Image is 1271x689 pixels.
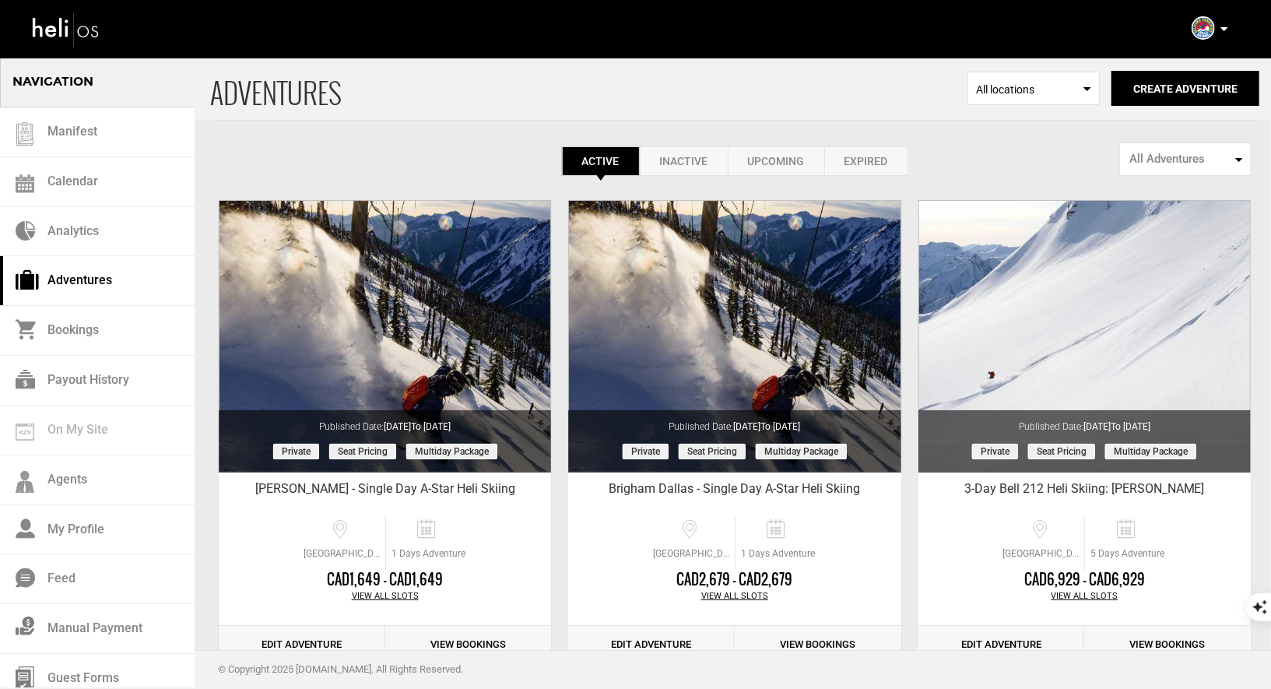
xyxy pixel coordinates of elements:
span: [DATE] [384,421,451,432]
span: Select box activate [967,72,1100,105]
span: to [DATE] [1111,421,1150,432]
img: calendar.svg [16,174,34,193]
button: Create Adventure [1111,71,1259,106]
div: CAD1,649 - CAD1,649 [219,570,551,590]
a: Active [562,146,640,176]
span: [GEOGRAPHIC_DATA], [GEOGRAPHIC_DATA], [GEOGRAPHIC_DATA], [GEOGRAPHIC_DATA] [999,547,1084,561]
span: [GEOGRAPHIC_DATA], [GEOGRAPHIC_DATA], [GEOGRAPHIC_DATA], [GEOGRAPHIC_DATA] [649,547,735,561]
a: View Bookings [735,626,901,664]
img: guest-list.svg [13,122,37,146]
a: Inactive [640,146,728,176]
span: Private [273,444,319,459]
span: Multiday package [756,444,847,459]
div: Published Date: [219,410,551,434]
span: Private [972,444,1018,459]
span: [DATE] [1083,421,1150,432]
a: View Bookings [1084,626,1251,664]
a: View Bookings [385,626,552,664]
span: Seat Pricing [679,444,746,459]
span: 1 Days Adventure [386,547,471,561]
img: heli-logo [31,9,101,50]
span: Seat Pricing [329,444,396,459]
span: ADVENTURES [210,57,967,120]
div: 3-Day Bell 212 Heli Skiing: [PERSON_NAME] [918,480,1251,504]
div: Brigham Dallas - Single Day A-Star Heli Skiing [568,480,901,504]
div: View All Slots [219,590,551,603]
span: Multiday package [1105,444,1196,459]
a: Expired [824,146,908,176]
div: View All Slots [568,590,901,603]
div: View All Slots [918,590,1251,603]
a: Edit Adventure [219,626,385,664]
span: Seat Pricing [1028,444,1095,459]
img: b7c9005a67764c1fdc1ea0aaa7ccaed8.png [1192,16,1215,40]
span: 1 Days Adventure [736,547,820,561]
div: Published Date: [568,410,901,434]
span: [DATE] [733,421,800,432]
div: Published Date: [918,410,1251,434]
a: Edit Adventure [568,626,735,664]
img: on_my_site.svg [16,424,34,441]
div: CAD2,679 - CAD2,679 [568,570,901,590]
a: Upcoming [728,146,824,176]
span: All Adventures [1129,151,1231,167]
span: to [DATE] [760,421,800,432]
div: CAD6,929 - CAD6,929 [918,570,1251,590]
a: Edit Adventure [918,626,1085,664]
span: Multiday package [406,444,497,459]
div: [PERSON_NAME] - Single Day A-Star Heli Skiing [219,480,551,504]
span: 5 Days Adventure [1085,547,1170,561]
button: All Adventures [1119,142,1252,176]
span: Private [623,444,669,459]
img: agents-icon.svg [16,471,34,494]
span: All locations [976,82,1091,97]
span: [GEOGRAPHIC_DATA], [GEOGRAPHIC_DATA], [GEOGRAPHIC_DATA], [GEOGRAPHIC_DATA] [300,547,385,561]
span: to [DATE] [411,421,451,432]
